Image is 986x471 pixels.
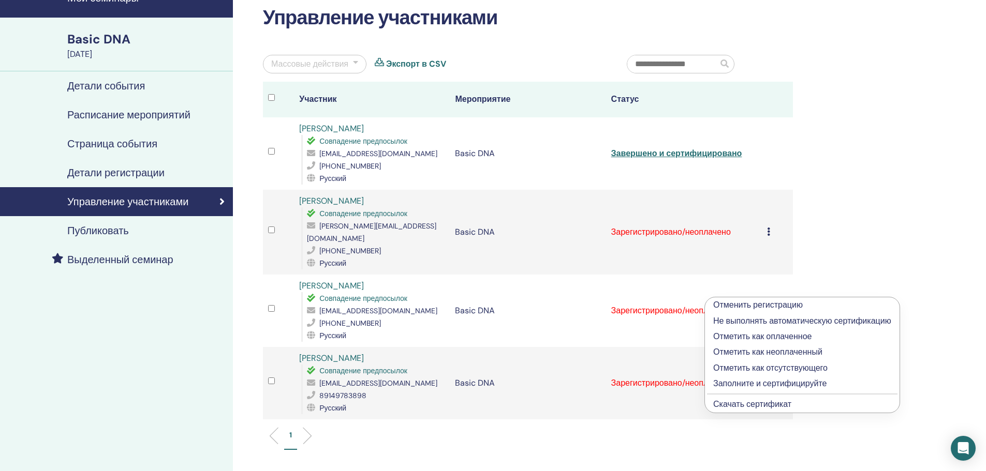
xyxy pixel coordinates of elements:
[713,330,891,343] p: Отметить как оплаченное
[299,195,364,206] a: [PERSON_NAME]
[319,378,437,388] span: [EMAIL_ADDRESS][DOMAIN_NAME]
[713,315,891,327] p: Не выполнять автоматическую сертификацию
[319,391,366,400] span: 89149783898
[67,253,173,266] h4: Выделенный семинар
[307,221,436,243] span: [PERSON_NAME][EMAIL_ADDRESS][DOMAIN_NAME]
[713,362,891,374] p: Отметить как отсутствующего
[319,209,407,218] span: Совпадение предпосылок
[713,346,891,358] p: Отметить как неоплаченный
[450,190,606,275] td: Basic DNA
[450,117,606,190] td: Basic DNA
[263,6,793,30] h2: Управление участниками
[450,347,606,419] td: Basic DNA
[319,161,381,171] span: [PHONE_NUMBER]
[319,403,346,413] span: Русский
[450,275,606,347] td: Basic DNA
[713,377,891,390] p: Заполните и сертифицируйте
[67,195,188,208] h4: Управление участниками
[67,80,145,92] h4: Детали события
[299,280,364,291] a: [PERSON_NAME]
[606,82,762,117] th: Статус
[67,31,227,48] div: Basic DNA
[67,224,129,237] h4: Публиковать
[299,353,364,363] a: [PERSON_NAME]
[450,82,606,117] th: Мероприятие
[386,58,446,70] a: Экспорт в CSV
[67,109,190,121] h4: Расписание мероприятий
[319,149,437,158] span: [EMAIL_ADDRESS][DOMAIN_NAME]
[319,306,437,315] span: [EMAIL_ADDRESS][DOMAIN_NAME]
[67,138,157,150] h4: Страница события
[951,436,976,461] div: Open Intercom Messenger
[67,48,227,60] div: [DATE]
[713,399,791,409] a: Скачать сертификат
[289,430,292,440] p: 1
[299,123,364,134] a: [PERSON_NAME]
[319,259,346,268] span: Русский
[61,31,233,60] a: Basic DNA[DATE]
[713,299,891,311] p: Отменить регистрацию
[611,148,742,159] a: Завершено и сертифицировано
[294,82,450,117] th: Участник
[319,366,407,375] span: Совпадение предпосылок
[67,166,165,179] h4: Детали регистрации
[319,246,381,255] span: [PHONE_NUMBER]
[271,58,348,70] div: Массовые действия
[319,318,381,328] span: [PHONE_NUMBER]
[319,294,407,303] span: Совпадение предпосылок
[319,174,346,183] span: Русский
[319,331,346,340] span: Русский
[319,136,407,146] span: Совпадение предпосылок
